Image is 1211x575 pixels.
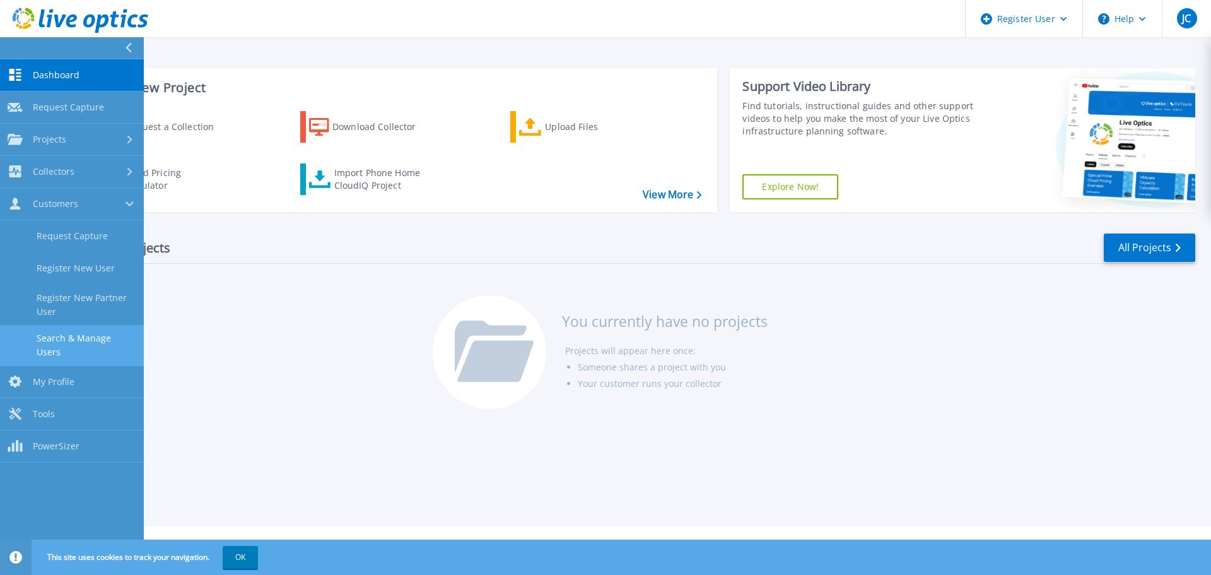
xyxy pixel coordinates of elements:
button: OK [223,546,258,569]
span: PowerSizer [33,441,79,452]
span: Customers [33,198,78,210]
li: Projects will appear here once: [565,343,768,359]
div: Find tutorials, instructional guides and other support videos to help you make the most of your L... [742,100,980,138]
span: This site uses cookies to track your navigation. [35,546,258,569]
a: View More [643,189,701,201]
div: Request a Collection [126,114,226,139]
li: Someone shares a project with you [578,359,768,376]
div: Support Video Library [742,78,980,95]
span: Dashboard [33,69,79,81]
span: Tools [33,408,55,420]
span: Collectors [33,166,74,177]
span: JC [1182,13,1191,23]
span: Projects [33,134,66,145]
a: Request a Collection [90,111,230,143]
h3: Start a New Project [90,81,701,95]
li: Your customer runs your collector [578,376,768,392]
a: Upload Files [510,111,651,143]
span: Request Capture [33,102,104,113]
a: Download Collector [300,111,441,143]
div: Import Phone Home CloudIQ Project [334,167,433,192]
a: Cloud Pricing Calculator [90,163,230,195]
a: All Projects [1104,234,1195,262]
div: Cloud Pricing Calculator [124,167,225,192]
a: Explore Now! [742,174,838,199]
h3: You currently have no projects [562,314,768,328]
span: My Profile [33,376,74,388]
div: Download Collector [332,114,433,139]
div: Upload Files [545,114,646,139]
